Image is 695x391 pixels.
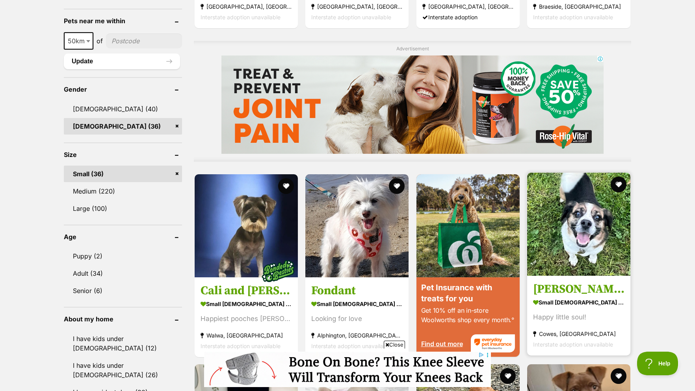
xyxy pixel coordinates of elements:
img: Cali and Theo - Schnauzer Dog [195,174,298,277]
header: About my home [64,315,182,323]
span: Close [384,341,405,349]
header: Pets near me within [64,17,182,24]
h3: Cali and [PERSON_NAME] [201,283,292,298]
a: Fondant small [DEMOGRAPHIC_DATA] Dog Looking for love Alphington, [GEOGRAPHIC_DATA] Interstate ad... [305,277,409,357]
strong: Braeside, [GEOGRAPHIC_DATA] [533,1,624,12]
iframe: Advertisement [204,352,491,387]
a: Senior (6) [64,282,182,299]
header: Size [64,151,182,158]
span: Interstate adoption unavailable [201,14,281,20]
div: Happiest pooches [PERSON_NAME] [201,313,292,324]
a: Cali and [PERSON_NAME] small [DEMOGRAPHIC_DATA] Dog Happiest pooches [PERSON_NAME] Walwa, [GEOGRA... [195,277,298,357]
button: Update [64,53,180,69]
strong: [GEOGRAPHIC_DATA], [GEOGRAPHIC_DATA] [311,1,403,12]
a: Large (100) [64,200,182,217]
a: Medium (220) [64,183,182,199]
strong: small [DEMOGRAPHIC_DATA] Dog [533,296,624,308]
span: Interstate adoption unavailable [201,342,281,349]
strong: small [DEMOGRAPHIC_DATA] Dog [311,298,403,309]
a: I have kids under [DEMOGRAPHIC_DATA] (26) [64,357,182,383]
strong: [GEOGRAPHIC_DATA], [GEOGRAPHIC_DATA] [422,1,514,12]
img: Fondant - Bichon Frise x Chinese Crested Dog [305,174,409,277]
div: Looking for love [311,313,403,324]
h3: Fondant [311,283,403,298]
strong: [GEOGRAPHIC_DATA], [GEOGRAPHIC_DATA] [201,1,292,12]
img: bonded besties [258,251,298,290]
h3: [PERSON_NAME] [533,281,624,296]
a: Puppy (2) [64,248,182,264]
a: [DEMOGRAPHIC_DATA] (36) [64,118,182,135]
strong: Cowes, [GEOGRAPHIC_DATA] [533,328,624,339]
header: Age [64,233,182,240]
span: Interstate adoption unavailable [533,341,613,347]
a: [DEMOGRAPHIC_DATA] (40) [64,101,182,117]
div: Happy little soul! [533,312,624,322]
a: Small (36) [64,166,182,182]
iframe: Help Scout Beacon - Open [637,352,679,375]
a: [PERSON_NAME] small [DEMOGRAPHIC_DATA] Dog Happy little soul! Cowes, [GEOGRAPHIC_DATA] Interstate... [527,275,630,355]
button: favourite [278,178,294,194]
span: Interstate adoption unavailable [311,14,391,20]
button: favourite [611,368,626,384]
input: postcode [106,33,182,48]
span: of [97,36,103,46]
button: favourite [611,177,626,192]
div: Advertisement [194,41,631,162]
span: Interstate adoption unavailable [311,342,391,349]
span: 50km [64,32,93,50]
strong: Alphington, [GEOGRAPHIC_DATA] [311,330,403,340]
strong: small [DEMOGRAPHIC_DATA] Dog [201,298,292,309]
a: I have kids under [DEMOGRAPHIC_DATA] (12) [64,330,182,356]
strong: Walwa, [GEOGRAPHIC_DATA] [201,330,292,340]
span: Interstate adoption unavailable [533,14,613,20]
button: favourite [500,368,516,384]
header: Gender [64,86,182,93]
img: Cecilia - Pug x Beagle Dog [527,173,630,276]
a: Adult (34) [64,265,182,282]
span: 50km [65,35,93,46]
button: favourite [389,178,405,194]
div: Interstate adoption [422,12,514,22]
iframe: Advertisement [221,55,604,154]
